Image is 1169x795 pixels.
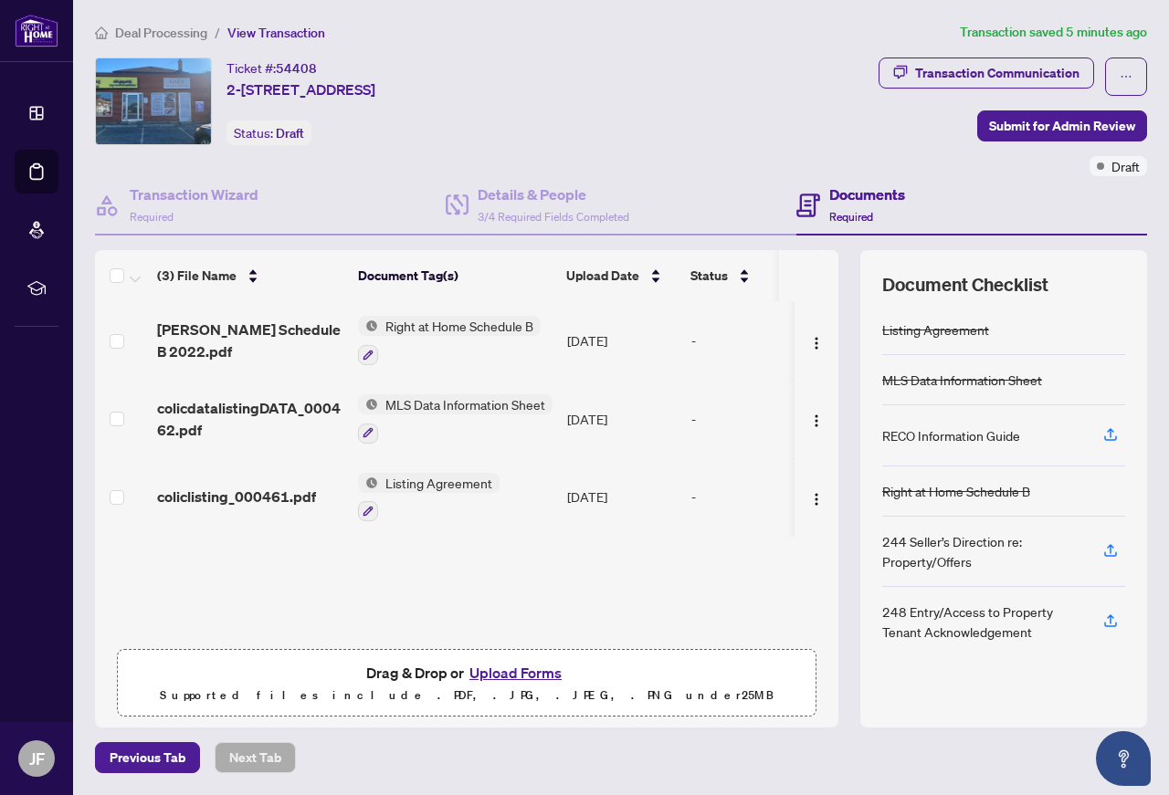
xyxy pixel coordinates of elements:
[1111,156,1140,176] span: Draft
[351,250,559,301] th: Document Tag(s)
[977,110,1147,141] button: Submit for Admin Review
[150,250,351,301] th: (3) File Name
[809,413,824,428] img: Logo
[358,473,378,493] img: Status Icon
[882,319,989,340] div: Listing Agreement
[882,601,1081,642] div: 248 Entry/Access to Property Tenant Acknowledgement
[559,250,683,301] th: Upload Date
[358,394,378,414] img: Status Icon
[366,661,567,685] span: Drag & Drop or
[227,25,325,41] span: View Transaction
[130,183,258,205] h4: Transaction Wizard
[115,25,207,41] span: Deal Processing
[882,481,1030,501] div: Right at Home Schedule B
[157,266,237,286] span: (3) File Name
[960,22,1147,43] article: Transaction saved 5 minutes ago
[15,14,58,47] img: logo
[1096,731,1151,786] button: Open asap
[118,650,816,717] span: Drag & Drop orUpload FormsSupported files include .PDF, .JPG, .JPEG, .PNG under25MB
[358,394,553,444] button: Status IconMLS Data Information Sheet
[683,250,838,301] th: Status
[358,316,541,365] button: Status IconRight at Home Schedule B
[215,742,296,773] button: Next Tab
[882,425,1020,445] div: RECO Information Guide
[95,742,200,773] button: Previous Tab
[560,380,684,458] td: [DATE]
[130,210,174,224] span: Required
[157,486,316,507] span: coliclisting_000461.pdf
[691,409,832,429] div: -
[110,743,185,772] span: Previous Tab
[478,210,629,224] span: 3/4 Required Fields Completed
[378,316,541,336] span: Right at Home Schedule B
[802,326,831,355] button: Logo
[915,58,1079,88] div: Transaction Communication
[157,319,343,362] span: [PERSON_NAME] Schedule B 2022.pdf
[358,316,378,336] img: Status Icon
[691,330,832,350] div: -
[1120,70,1132,83] span: ellipsis
[478,183,629,205] h4: Details & People
[989,111,1135,141] span: Submit for Admin Review
[802,482,831,511] button: Logo
[226,120,311,145] div: Status:
[560,301,684,380] td: [DATE]
[829,210,873,224] span: Required
[464,661,567,685] button: Upload Forms
[378,473,500,493] span: Listing Agreement
[96,58,211,144] img: IMG-40771849_1.jpg
[809,492,824,507] img: Logo
[276,125,304,141] span: Draft
[882,531,1081,571] div: 244 Seller’s Direction re: Property/Offers
[882,370,1042,390] div: MLS Data Information Sheet
[276,60,317,77] span: 54408
[29,746,45,771] span: JF
[829,183,905,205] h4: Documents
[690,266,728,286] span: Status
[691,486,832,507] div: -
[882,272,1048,298] span: Document Checklist
[566,266,639,286] span: Upload Date
[215,22,220,43] li: /
[809,336,824,350] img: Logo
[358,473,500,522] button: Status IconListing Agreement
[95,26,108,39] span: home
[879,58,1094,89] button: Transaction Communication
[157,397,343,441] span: colicdatalistingDATA_000462.pdf
[802,404,831,434] button: Logo
[226,58,317,78] div: Ticket #:
[129,685,805,706] p: Supported files include .PDF, .JPG, .JPEG, .PNG under 25 MB
[226,78,375,100] span: 2-[STREET_ADDRESS]
[378,394,553,414] span: MLS Data Information Sheet
[560,458,684,537] td: [DATE]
